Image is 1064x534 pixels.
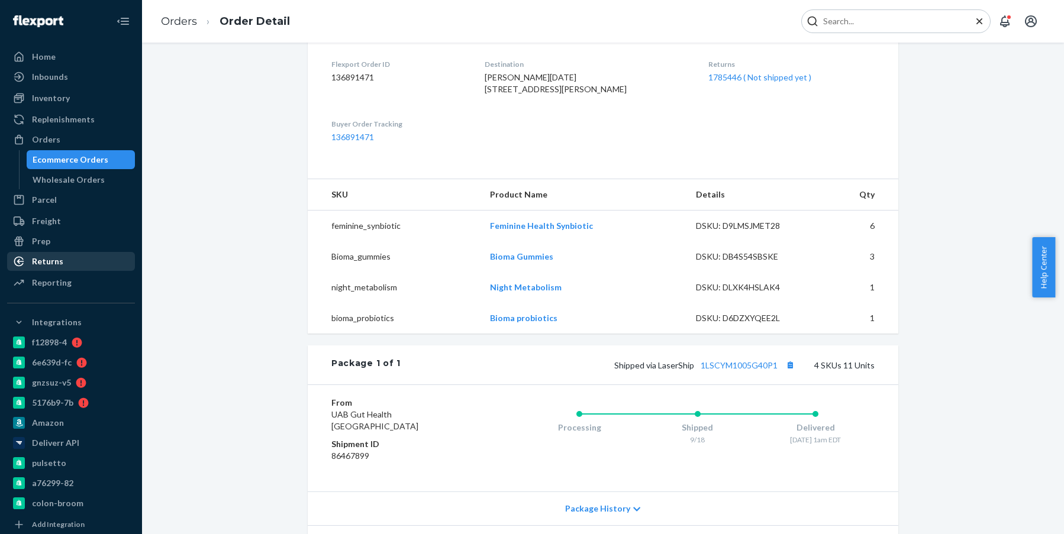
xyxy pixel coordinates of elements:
[696,220,807,232] div: DSKU: D9LMSJMET28
[7,252,135,271] a: Returns
[7,212,135,231] a: Freight
[7,454,135,472] a: pulsetto
[7,47,135,66] a: Home
[331,438,473,450] dt: Shipment ID
[614,360,798,370] span: Shipped via LaserShip
[7,130,135,149] a: Orders
[308,241,481,272] td: Bioma_gummies
[7,232,135,251] a: Prep
[7,474,135,493] a: a76299-82
[27,150,136,169] a: Ecommerce Orders
[32,215,61,227] div: Freight
[756,422,875,433] div: Delivered
[32,477,73,489] div: a76299-82
[782,357,798,373] button: Copy tracking number
[490,282,562,292] a: Night Metabolism
[686,179,817,211] th: Details
[1019,9,1043,33] button: Open account menu
[331,409,418,431] span: UAB Gut Health [GEOGRAPHIC_DATA]
[161,15,197,28] a: Orders
[7,494,135,513] a: colon-broom
[32,255,63,267] div: Returns
[32,457,66,469] div: pulsetto
[32,397,73,409] div: 5176b9-7b
[708,59,875,69] dt: Returns
[639,435,757,445] div: 9/18
[32,114,95,125] div: Replenishments
[308,272,481,303] td: night_metabolism
[565,503,630,514] span: Package History
[401,357,875,373] div: 4 SKUs 11 Units
[7,67,135,86] a: Inbounds
[308,303,481,334] td: bioma_probiotics
[32,51,56,63] div: Home
[817,179,898,211] th: Qty
[7,313,135,332] button: Integrations
[308,211,481,242] td: feminine_synbiotic
[817,272,898,303] td: 1
[331,59,466,69] dt: Flexport Order ID
[485,72,627,94] span: [PERSON_NAME][DATE] [STREET_ADDRESS][PERSON_NAME]
[32,92,70,104] div: Inventory
[7,373,135,392] a: gnzsuz-v5
[973,15,985,28] button: Close Search
[32,497,83,509] div: colon-broom
[32,134,60,145] div: Orders
[520,422,639,433] div: Processing
[331,72,466,83] dd: 136891471
[32,437,79,449] div: Deliverr API
[639,422,757,433] div: Shipped
[481,179,686,211] th: Product Name
[1032,237,1055,297] button: Help Center
[818,15,964,27] input: Search Input
[485,59,690,69] dt: Destination
[7,273,135,292] a: Reporting
[331,132,374,142] a: 136891471
[7,433,135,452] a: Deliverr API
[32,336,67,348] div: f12898-4
[696,312,807,324] div: DSKU: D6DZXYQEE2L
[32,71,68,83] div: Inbounds
[490,313,557,323] a: Bioma probiotics
[7,190,135,209] a: Parcel
[7,517,135,532] a: Add Integration
[331,450,473,462] dd: 86467899
[817,241,898,272] td: 3
[33,174,105,186] div: Wholesale Orders
[32,316,82,328] div: Integrations
[7,333,135,352] a: f12898-4
[696,281,807,293] div: DSKU: DLXK4HSLAK4
[331,119,466,129] dt: Buyer Order Tracking
[7,393,135,412] a: 5176b9-7b
[220,15,290,28] a: Order Detail
[331,397,473,409] dt: From
[32,519,85,529] div: Add Integration
[331,357,401,373] div: Package 1 of 1
[32,277,72,289] div: Reporting
[33,154,108,166] div: Ecommerce Orders
[490,251,553,261] a: Bioma Gummies
[817,303,898,334] td: 1
[7,89,135,108] a: Inventory
[32,357,72,368] div: 6e639d-fc
[756,435,875,445] div: [DATE] 1am EDT
[7,413,135,432] a: Amazon
[32,235,50,247] div: Prep
[993,9,1017,33] button: Open notifications
[708,72,811,82] a: 1785446 ( Not shipped yet )
[7,353,135,372] a: 6e639d-fc
[13,15,63,27] img: Flexport logo
[490,221,593,231] a: Feminine Health Synbiotic
[32,377,71,389] div: gnzsuz-v5
[308,179,481,211] th: SKU
[32,194,57,206] div: Parcel
[111,9,135,33] button: Close Navigation
[817,211,898,242] td: 6
[32,417,64,429] div: Amazon
[807,15,818,27] svg: Search Icon
[696,251,807,263] div: DSKU: DB4S54SBSKE
[27,170,136,189] a: Wholesale Orders
[7,110,135,129] a: Replenishments
[151,4,299,39] ol: breadcrumbs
